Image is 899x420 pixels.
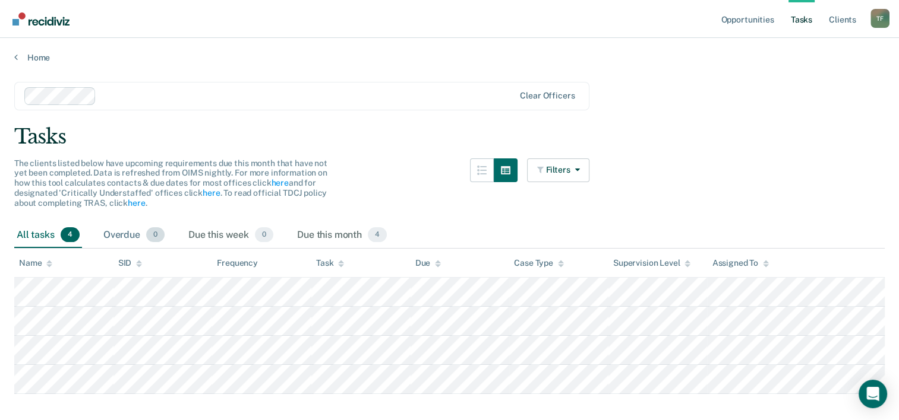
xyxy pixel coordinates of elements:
[527,158,590,182] button: Filters
[14,52,885,63] a: Home
[415,258,441,268] div: Due
[316,258,344,268] div: Task
[870,9,889,28] div: T F
[870,9,889,28] button: Profile dropdown button
[14,125,885,149] div: Tasks
[101,222,167,249] div: Overdue0
[14,222,82,249] div: All tasks4
[514,258,564,268] div: Case Type
[217,258,258,268] div: Frequency
[295,222,389,249] div: Due this month4
[613,258,691,268] div: Supervision Level
[128,198,145,208] a: here
[61,227,80,243] span: 4
[146,227,165,243] span: 0
[12,12,70,26] img: Recidiviz
[859,380,887,408] div: Open Intercom Messenger
[271,178,288,187] a: here
[19,258,52,268] div: Name
[712,258,768,268] div: Assigned To
[520,91,575,101] div: Clear officers
[118,258,143,268] div: SID
[203,188,220,198] a: here
[255,227,273,243] span: 0
[368,227,387,243] span: 4
[14,158,327,208] span: The clients listed below have upcoming requirements due this month that have not yet been complet...
[186,222,276,249] div: Due this week0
